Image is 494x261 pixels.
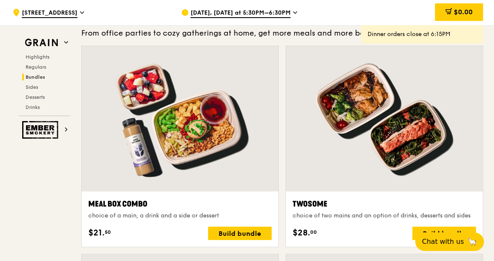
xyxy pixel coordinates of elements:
[26,74,45,80] span: Bundles
[22,121,61,139] img: Ember Smokery web logo
[22,35,61,50] img: Grain web logo
[293,212,476,220] div: choice of two mains and an option of drinks, desserts and sides
[368,30,476,39] div: Dinner orders close at 6:15PM
[467,237,477,247] span: 🦙
[415,233,484,251] button: Chat with us🦙
[26,94,45,100] span: Desserts
[454,8,473,16] span: $0.00
[208,227,272,240] div: Build bundle
[88,212,272,220] div: choice of a main, a drink and a side or dessert
[22,9,77,18] span: [STREET_ADDRESS]
[310,229,317,235] span: 00
[26,84,38,90] span: Sides
[26,104,40,110] span: Drinks
[422,237,464,247] span: Chat with us
[81,27,483,39] div: From office parties to cozy gatherings at home, get more meals and more bang for your buck.
[293,198,476,210] div: Twosome
[26,64,46,70] span: Regulars
[412,227,476,240] div: Build bundle
[88,227,105,239] span: $21.
[293,227,310,239] span: $28.
[88,198,272,210] div: Meal Box Combo
[190,9,291,18] span: [DATE], [DATE] at 5:30PM–6:30PM
[105,229,111,235] span: 50
[26,54,49,60] span: Highlights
